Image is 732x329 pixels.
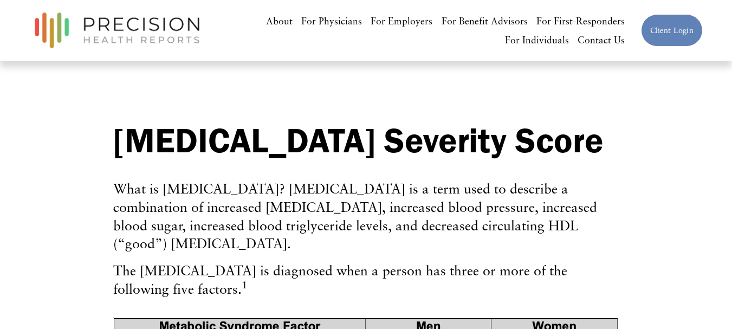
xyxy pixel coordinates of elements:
[29,8,205,54] img: Precision Health Reports
[301,11,362,30] a: For Physicians
[242,279,247,291] sup: 1
[641,14,703,47] a: Client Login
[442,11,528,30] a: For Benefit Advisors
[113,180,597,251] span: What is [MEDICAL_DATA]? [MEDICAL_DATA] is a term used to describe a combination of increased [MED...
[537,190,732,329] iframe: Chat Widget
[505,30,569,49] a: For Individuals
[537,190,732,329] div: Widget de chat
[578,30,625,49] a: Contact Us
[536,11,625,30] a: For First-Responders
[113,119,604,161] strong: [MEDICAL_DATA] Severity Score
[266,11,293,30] a: About
[113,262,567,297] span: The [MEDICAL_DATA] is diagnosed when a person has three or more of the following five factors.
[371,11,432,30] a: For Employers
